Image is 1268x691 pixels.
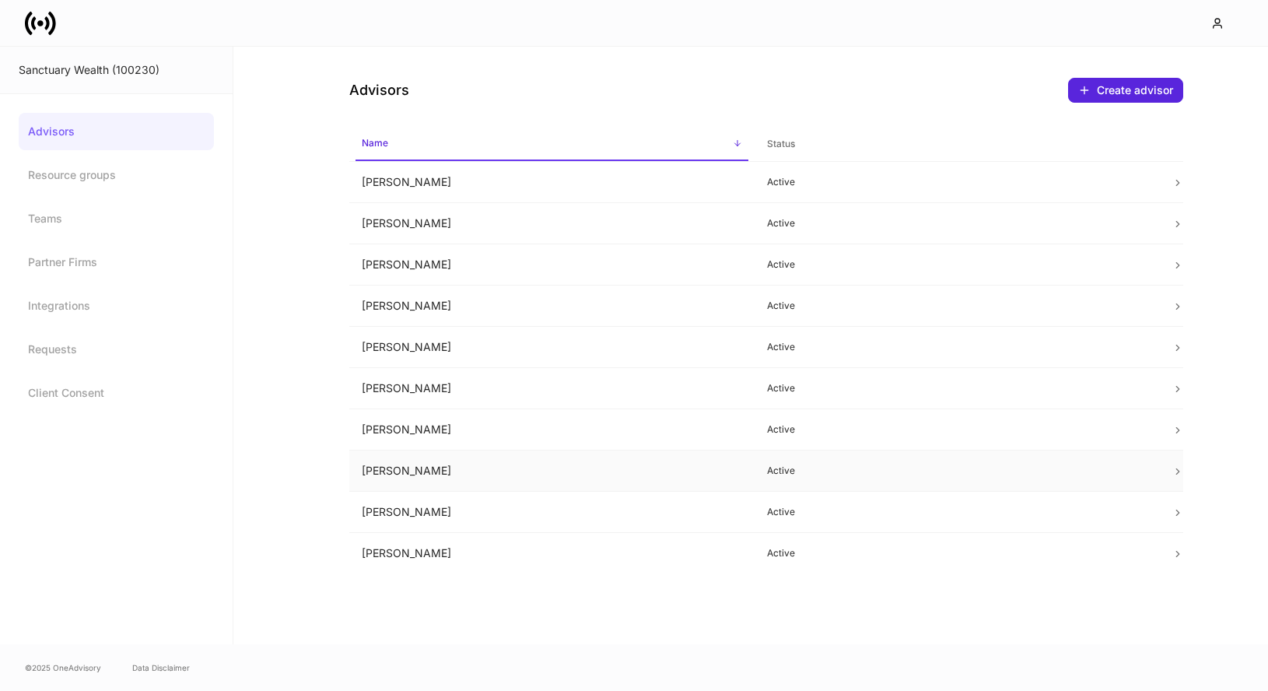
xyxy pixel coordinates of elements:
[362,135,388,150] h6: Name
[349,368,755,409] td: [PERSON_NAME]
[19,156,214,194] a: Resource groups
[19,331,214,368] a: Requests
[767,506,1147,518] p: Active
[349,451,755,492] td: [PERSON_NAME]
[349,162,755,203] td: [PERSON_NAME]
[19,200,214,237] a: Teams
[19,287,214,324] a: Integrations
[19,62,214,78] div: Sanctuary Wealth (100230)
[19,374,214,412] a: Client Consent
[1078,84,1173,96] div: Create advisor
[767,547,1147,559] p: Active
[19,113,214,150] a: Advisors
[349,286,755,327] td: [PERSON_NAME]
[767,423,1147,436] p: Active
[1068,78,1183,103] button: Create advisor
[19,244,214,281] a: Partner Firms
[767,217,1147,230] p: Active
[349,409,755,451] td: [PERSON_NAME]
[767,382,1147,395] p: Active
[761,128,1154,160] span: Status
[132,661,190,674] a: Data Disclaimer
[349,327,755,368] td: [PERSON_NAME]
[25,661,101,674] span: © 2025 OneAdvisory
[356,128,748,161] span: Name
[767,136,795,151] h6: Status
[349,203,755,244] td: [PERSON_NAME]
[767,258,1147,271] p: Active
[349,244,755,286] td: [PERSON_NAME]
[767,465,1147,477] p: Active
[349,533,755,574] td: [PERSON_NAME]
[767,300,1147,312] p: Active
[767,341,1147,353] p: Active
[349,81,409,100] h4: Advisors
[767,176,1147,188] p: Active
[349,492,755,533] td: [PERSON_NAME]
